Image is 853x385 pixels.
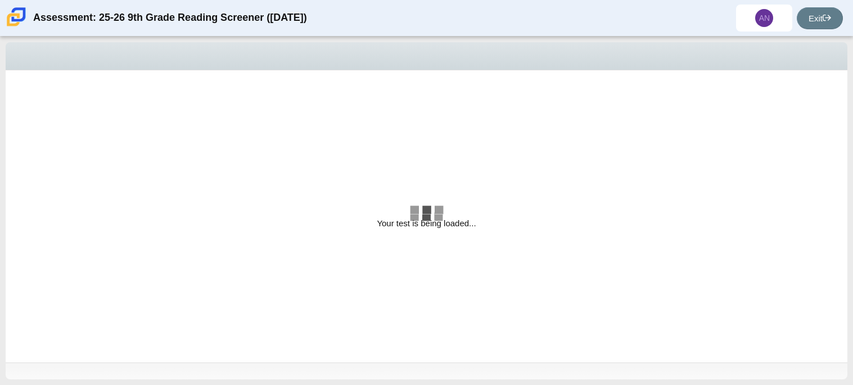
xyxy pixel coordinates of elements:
a: Exit [797,7,843,29]
img: loader.gif [410,205,444,214]
span: AN [759,14,770,22]
div: Assessment: 25-26 9th Grade Reading Screener ([DATE]) [33,5,307,32]
img: Carmen School of Science & Technology [4,5,28,29]
span: Your test is being loaded... [377,218,476,228]
a: Carmen School of Science & Technology [4,21,28,30]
